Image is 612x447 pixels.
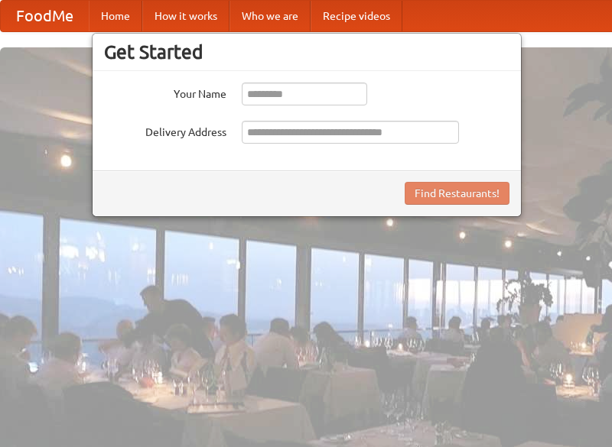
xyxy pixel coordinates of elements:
a: Recipe videos [311,1,402,31]
button: Find Restaurants! [405,182,509,205]
a: Home [89,1,142,31]
a: Who we are [229,1,311,31]
label: Delivery Address [104,121,226,140]
h3: Get Started [104,40,509,63]
label: Your Name [104,83,226,102]
a: FoodMe [1,1,89,31]
a: How it works [142,1,229,31]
